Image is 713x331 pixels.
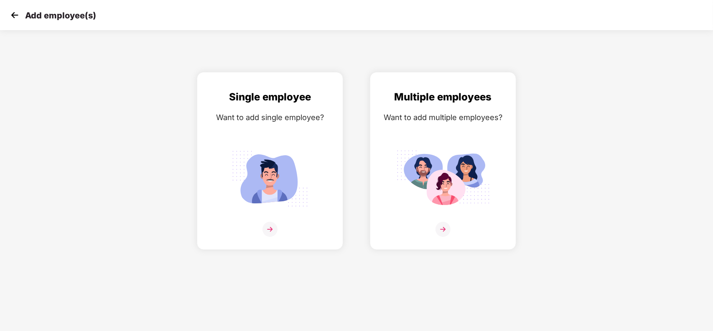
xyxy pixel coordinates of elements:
div: Multiple employees [379,89,507,105]
div: Want to add single employee? [206,111,334,123]
img: svg+xml;base64,PHN2ZyB4bWxucz0iaHR0cDovL3d3dy53My5vcmcvMjAwMC9zdmciIHdpZHRoPSIzNiIgaGVpZ2h0PSIzNi... [435,222,451,237]
p: Add employee(s) [25,10,96,21]
img: svg+xml;base64,PHN2ZyB4bWxucz0iaHR0cDovL3d3dy53My5vcmcvMjAwMC9zdmciIGlkPSJNdWx0aXBsZV9lbXBsb3llZS... [396,146,490,211]
img: svg+xml;base64,PHN2ZyB4bWxucz0iaHR0cDovL3d3dy53My5vcmcvMjAwMC9zdmciIHdpZHRoPSIzNiIgaGVpZ2h0PSIzNi... [262,222,278,237]
img: svg+xml;base64,PHN2ZyB4bWxucz0iaHR0cDovL3d3dy53My5vcmcvMjAwMC9zdmciIHdpZHRoPSIzMCIgaGVpZ2h0PSIzMC... [8,9,21,21]
div: Want to add multiple employees? [379,111,507,123]
img: svg+xml;base64,PHN2ZyB4bWxucz0iaHR0cDovL3d3dy53My5vcmcvMjAwMC9zdmciIGlkPSJTaW5nbGVfZW1wbG95ZWUiIH... [223,146,317,211]
div: Single employee [206,89,334,105]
